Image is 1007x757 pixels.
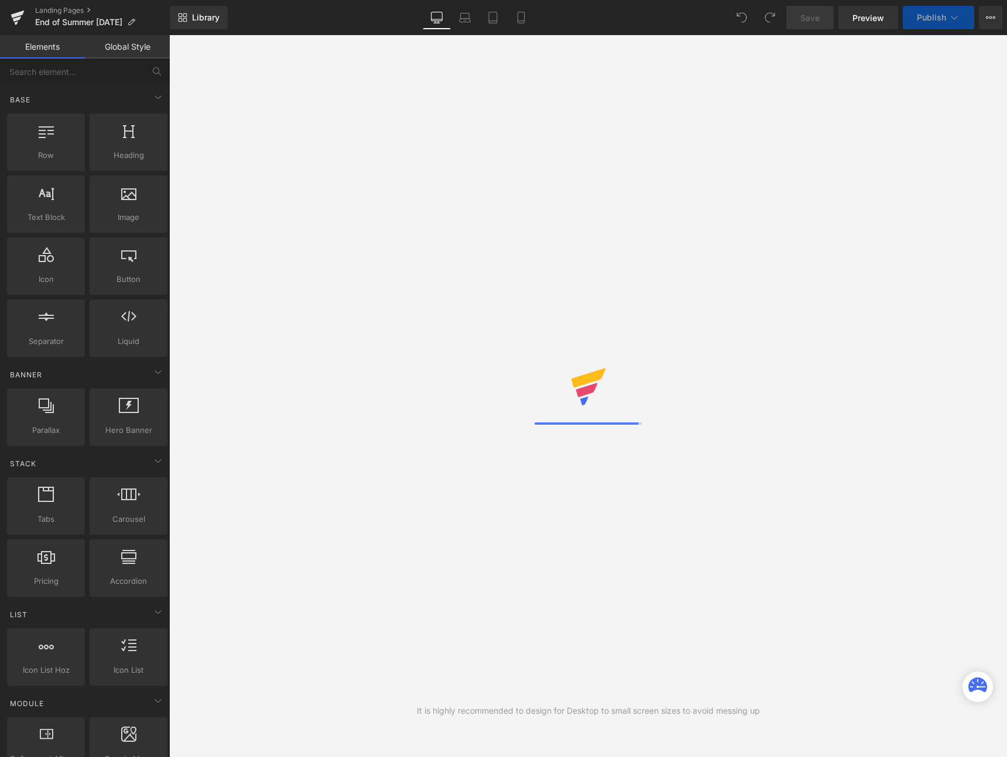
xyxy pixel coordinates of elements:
a: Laptop [451,6,479,29]
span: Pricing [11,575,81,587]
span: Carousel [93,513,164,525]
a: New Library [170,6,228,29]
span: Publish [917,13,946,22]
span: Banner [9,369,43,380]
span: Library [192,12,220,23]
span: Tabs [11,513,81,525]
span: Image [93,211,164,223]
span: Base [9,94,32,105]
button: More [979,6,1002,29]
span: Save [800,12,820,24]
div: It is highly recommended to design for Desktop to small screen sizes to avoid messing up [417,704,760,717]
a: Desktop [423,6,451,29]
span: Row [11,149,81,161]
span: Preview [852,12,884,24]
span: Hero Banner [93,424,164,436]
span: Separator [11,335,81,347]
span: Text Block [11,211,81,223]
a: Mobile [507,6,535,29]
span: Accordion [93,575,164,587]
span: Module [9,698,45,709]
a: Tablet [479,6,507,29]
span: Button [93,273,164,285]
a: Preview [838,6,898,29]
button: Publish [903,6,974,29]
span: Parallax [11,424,81,436]
span: Icon [11,273,81,285]
a: Landing Pages [35,6,170,15]
span: Stack [9,458,37,469]
a: Global Style [85,35,170,59]
span: End of Summer [DATE] [35,18,122,27]
button: Undo [730,6,753,29]
span: Icon List [93,664,164,676]
span: Icon List Hoz [11,664,81,676]
button: Redo [758,6,782,29]
span: Heading [93,149,164,161]
span: List [9,609,29,620]
span: Liquid [93,335,164,347]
